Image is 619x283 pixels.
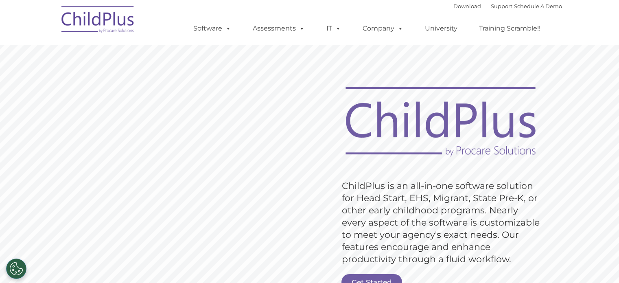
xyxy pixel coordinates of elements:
a: IT [318,20,349,37]
a: Software [185,20,239,37]
a: University [417,20,466,37]
a: Company [354,20,411,37]
a: Schedule A Demo [514,3,562,9]
rs-layer: ChildPlus is an all-in-one software solution for Head Start, EHS, Migrant, State Pre-K, or other ... [342,180,544,265]
button: Cookies Settings [6,259,26,279]
a: Download [453,3,481,9]
a: Support [491,3,512,9]
a: Assessments [245,20,313,37]
img: ChildPlus by Procare Solutions [57,0,139,41]
a: Training Scramble!! [471,20,549,37]
font: | [453,3,562,9]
